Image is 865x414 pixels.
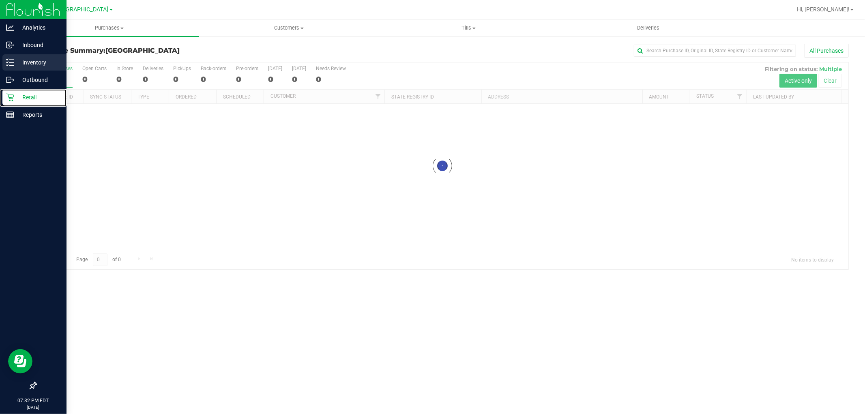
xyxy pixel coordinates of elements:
[6,93,14,101] inline-svg: Retail
[634,45,796,57] input: Search Purchase ID, Original ID, State Registry ID or Customer Name...
[804,44,849,58] button: All Purchases
[6,111,14,119] inline-svg: Reports
[19,19,199,36] a: Purchases
[105,47,180,54] span: [GEOGRAPHIC_DATA]
[14,40,63,50] p: Inbound
[14,23,63,32] p: Analytics
[14,75,63,85] p: Outbound
[626,24,670,32] span: Deliveries
[14,92,63,102] p: Retail
[4,397,63,404] p: 07:32 PM EDT
[4,404,63,410] p: [DATE]
[200,24,378,32] span: Customers
[379,24,558,32] span: Tills
[8,349,32,373] iframe: Resource center
[14,58,63,67] p: Inventory
[53,6,109,13] span: [GEOGRAPHIC_DATA]
[6,76,14,84] inline-svg: Outbound
[558,19,738,36] a: Deliveries
[199,19,379,36] a: Customers
[19,24,199,32] span: Purchases
[36,47,307,54] h3: Purchase Summary:
[6,41,14,49] inline-svg: Inbound
[14,110,63,120] p: Reports
[379,19,558,36] a: Tills
[6,24,14,32] inline-svg: Analytics
[797,6,850,13] span: Hi, [PERSON_NAME]!
[6,58,14,66] inline-svg: Inventory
